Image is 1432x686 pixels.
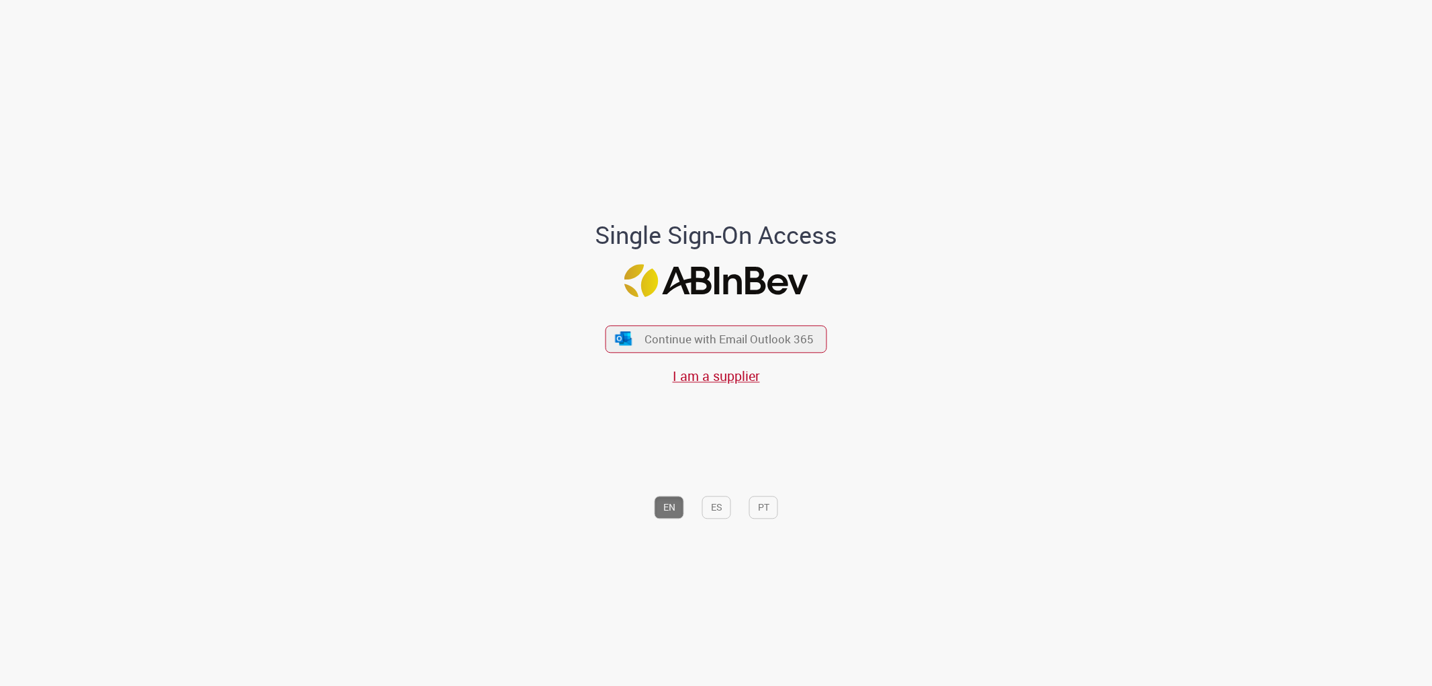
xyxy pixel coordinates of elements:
[614,331,632,345] img: ícone Azure/Microsoft 360
[673,367,760,385] a: I am a supplier
[606,325,827,353] button: ícone Azure/Microsoft 360 Continue with Email Outlook 365
[749,496,778,519] button: PT
[702,496,731,519] button: ES
[624,265,808,298] img: Logo ABInBev
[645,331,814,347] span: Continue with Email Outlook 365
[655,496,684,519] button: EN
[530,222,902,249] h1: Single Sign-On Access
